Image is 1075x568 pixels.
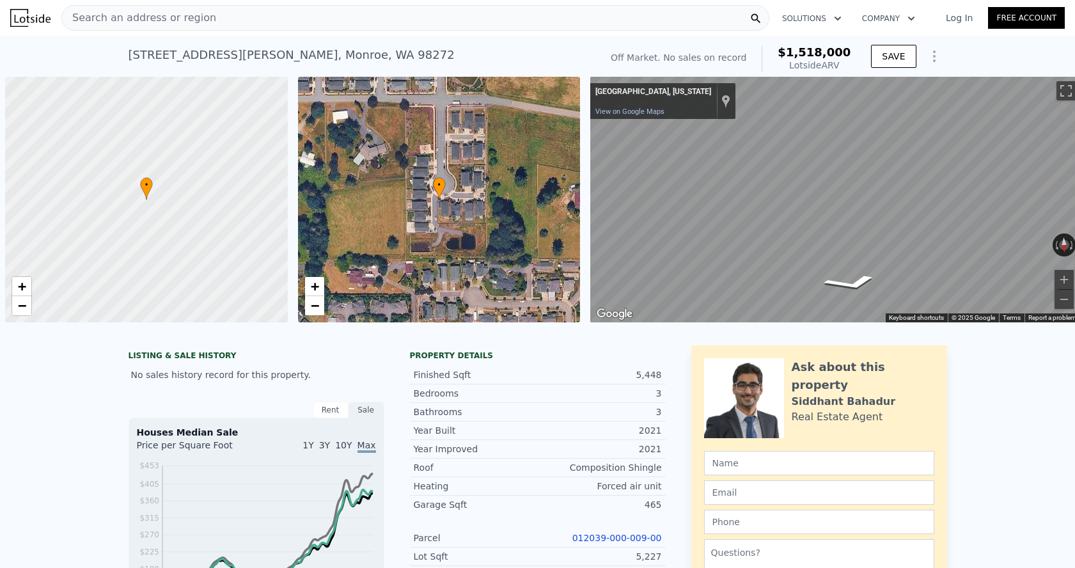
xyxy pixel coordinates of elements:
[792,358,934,394] div: Ask about this property
[302,440,313,450] span: 1Y
[778,45,851,59] span: $1,518,000
[572,533,662,543] a: 012039-000-009-00
[137,426,376,439] div: Houses Median Sale
[414,498,538,511] div: Garage Sqft
[414,406,538,418] div: Bathrooms
[414,550,538,563] div: Lot Sqft
[305,296,324,315] a: Zoom out
[538,480,662,493] div: Forced air unit
[139,530,159,539] tspan: $270
[538,368,662,381] div: 5,448
[410,351,666,361] div: Property details
[871,45,916,68] button: SAVE
[538,498,662,511] div: 465
[538,424,662,437] div: 2021
[335,440,352,450] span: 10Y
[319,440,330,450] span: 3Y
[414,368,538,381] div: Finished Sqft
[414,443,538,455] div: Year Improved
[414,532,538,544] div: Parcel
[1055,290,1074,309] button: Zoom out
[852,7,925,30] button: Company
[778,59,851,72] div: Lotside ARV
[806,270,897,296] path: Go North, 189th Dr SE
[721,94,730,108] a: Show location on map
[792,409,883,425] div: Real Estate Agent
[129,46,455,64] div: [STREET_ADDRESS][PERSON_NAME] , Monroe , WA 98272
[357,440,376,453] span: Max
[310,297,318,313] span: −
[305,277,324,296] a: Zoom in
[414,387,538,400] div: Bedrooms
[595,87,711,97] div: [GEOGRAPHIC_DATA], [US_STATE]
[139,548,159,556] tspan: $225
[140,179,153,191] span: •
[922,43,947,69] button: Show Options
[313,402,349,418] div: Rent
[538,443,662,455] div: 2021
[704,451,934,475] input: Name
[1003,314,1021,321] a: Terms
[310,278,318,294] span: +
[1059,233,1070,257] button: Reset the view
[538,550,662,563] div: 5,227
[593,306,636,322] a: Open this area in Google Maps (opens a new window)
[140,177,153,200] div: •
[433,177,446,200] div: •
[772,7,852,30] button: Solutions
[538,406,662,418] div: 3
[538,387,662,400] div: 3
[593,306,636,322] img: Google
[139,461,159,470] tspan: $453
[538,461,662,474] div: Composition Shingle
[12,277,31,296] a: Zoom in
[139,496,159,505] tspan: $360
[704,480,934,505] input: Email
[62,10,216,26] span: Search an address or region
[139,480,159,489] tspan: $405
[792,394,896,409] div: Siddhant Bahadur
[18,278,26,294] span: +
[988,7,1065,29] a: Free Account
[10,9,51,27] img: Lotside
[414,480,538,493] div: Heating
[414,424,538,437] div: Year Built
[704,510,934,534] input: Phone
[889,313,944,322] button: Keyboard shortcuts
[12,296,31,315] a: Zoom out
[129,363,384,386] div: No sales history record for this property.
[139,514,159,523] tspan: $315
[1055,270,1074,289] button: Zoom in
[595,107,664,116] a: View on Google Maps
[129,351,384,363] div: LISTING & SALE HISTORY
[952,314,995,321] span: © 2025 Google
[433,179,446,191] span: •
[930,12,988,24] a: Log In
[18,297,26,313] span: −
[611,51,746,64] div: Off Market. No sales on record
[349,402,384,418] div: Sale
[414,461,538,474] div: Roof
[137,439,256,459] div: Price per Square Foot
[1053,233,1060,256] button: Rotate counterclockwise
